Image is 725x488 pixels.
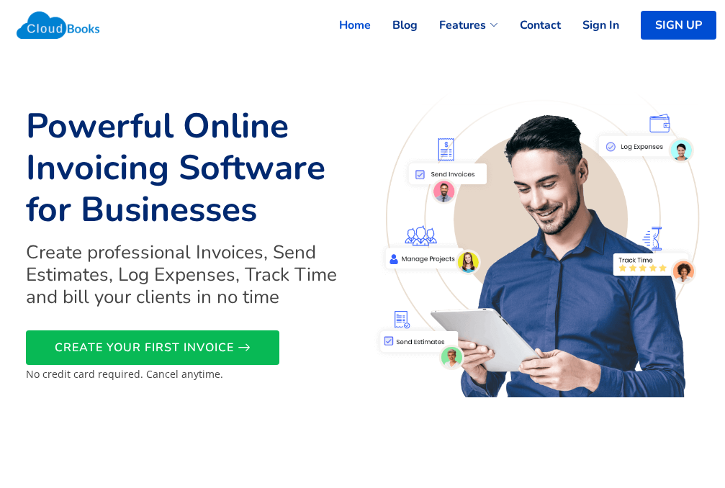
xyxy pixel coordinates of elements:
a: Sign In [561,9,619,41]
a: SIGN UP [641,11,716,40]
small: No credit card required. Cancel anytime. [26,367,223,381]
h1: Powerful Online Invoicing Software for Businesses [26,106,354,230]
a: CREATE YOUR FIRST INVOICE [26,330,279,365]
a: Blog [371,9,418,41]
a: Features [418,9,498,41]
img: Cloudbooks Logo [9,4,107,47]
a: Home [318,9,371,41]
h2: Create professional Invoices, Send Estimates, Log Expenses, Track Time and bill your clients in n... [26,241,354,309]
span: Features [439,17,486,34]
a: Contact [498,9,561,41]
